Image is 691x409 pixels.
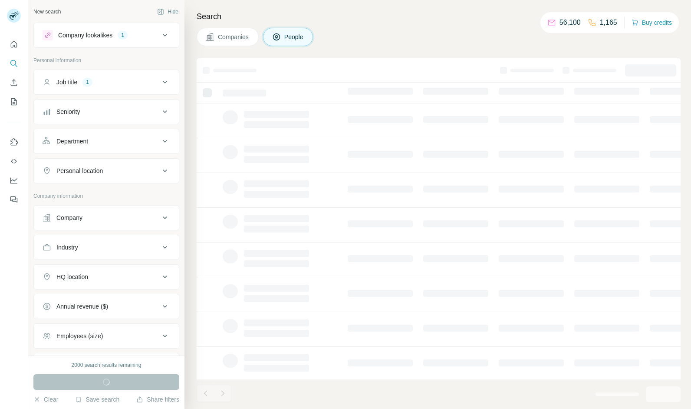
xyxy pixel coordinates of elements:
[34,72,179,93] button: Job title1
[600,17,617,28] p: 1,165
[7,75,21,90] button: Enrich CSV
[284,33,304,41] span: People
[136,395,179,404] button: Share filters
[7,94,21,110] button: My lists
[34,266,179,287] button: HQ location
[151,5,184,18] button: Hide
[218,33,250,41] span: Companies
[34,237,179,258] button: Industry
[7,192,21,207] button: Feedback
[7,173,21,188] button: Dashboard
[34,207,179,228] button: Company
[33,8,61,16] div: New search
[33,395,58,404] button: Clear
[559,17,581,28] p: 56,100
[75,395,119,404] button: Save search
[56,213,82,222] div: Company
[34,160,179,181] button: Personal location
[34,296,179,317] button: Annual revenue ($)
[34,131,179,152] button: Department
[34,326,179,346] button: Employees (size)
[7,153,21,169] button: Use Surfe API
[7,37,21,52] button: Quick start
[56,107,80,116] div: Seniority
[34,101,179,122] button: Seniority
[7,56,21,71] button: Search
[632,17,672,29] button: Buy credits
[56,243,78,252] div: Industry
[118,31,128,39] div: 1
[56,137,88,146] div: Department
[197,10,681,23] h4: Search
[56,273,88,281] div: HQ location
[72,361,141,369] div: 2000 search results remaining
[56,332,103,340] div: Employees (size)
[56,302,108,311] div: Annual revenue ($)
[58,31,112,40] div: Company lookalikes
[34,355,179,376] button: Technologies
[34,25,179,46] button: Company lookalikes1
[7,134,21,150] button: Use Surfe on LinkedIn
[33,192,179,200] p: Company information
[33,57,179,64] p: Personal information
[82,78,92,86] div: 1
[56,78,77,86] div: Job title
[56,166,103,175] div: Personal location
